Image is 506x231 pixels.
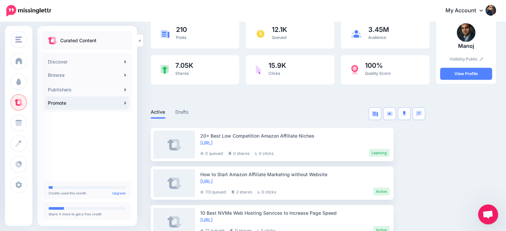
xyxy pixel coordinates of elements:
div: Open chat [478,204,498,224]
img: share-grey.png [228,152,232,155]
span: 100% [365,62,391,69]
a: Publishers [45,83,129,96]
a: Browse [45,68,129,82]
img: menu.png [15,37,22,43]
span: 7.05K [175,62,193,69]
a: View Profile [440,68,492,80]
img: users-blue.png [351,30,362,38]
img: pointer-grey.png [255,152,257,155]
li: Learning [369,149,390,157]
span: Quality Score [365,71,391,76]
a: Public [466,57,483,61]
li: 0 clicks [255,149,273,157]
li: 0 queued [200,149,223,157]
img: share-grey.png [231,190,235,194]
a: Active [151,108,165,116]
img: clock-grey-darker.png [200,190,204,194]
img: 8H70T1G7C1OSJSWIP4LMURR0GZ02FKMZ_thumb.png [457,23,475,42]
img: microphone.png [402,111,407,117]
img: video-blue.png [387,111,393,116]
p: Curated Content [60,37,96,45]
p: Manoj [440,42,492,51]
a: [URL] [200,217,213,223]
a: Discover [45,55,129,68]
img: article-blue.png [161,30,169,38]
img: clock.png [256,29,265,39]
div: 10 Best NVMe Web Hosting Services to Increase Page Speed [200,209,390,216]
img: curate.png [48,37,57,44]
span: Audience [368,35,386,40]
li: 2 shares [231,187,252,195]
img: chat-square-blue.png [416,111,422,116]
li: Active [373,187,390,195]
img: pointer-grey.png [257,190,260,194]
span: Clicks [268,71,280,76]
a: My Account [439,3,496,19]
p: Visibility: [440,56,492,62]
img: article-blue.png [372,111,378,116]
span: 12.1K [272,26,287,33]
img: share-green.png [161,65,169,74]
span: Posts [176,35,186,40]
li: 0 clicks [257,187,276,195]
span: Queued [272,35,286,40]
div: How to Start Amazon Affiliate Marketing without Website [200,171,390,178]
li: 113 queued [200,187,226,195]
span: 3.45M [368,26,389,33]
a: [URL] [200,140,213,146]
span: 210 [176,26,187,33]
img: pointer-purple.png [256,65,262,74]
img: pencil.png [479,58,483,61]
a: Promote [45,96,129,110]
li: 0 shares [228,149,250,157]
span: Shares [175,71,189,76]
a: [URL] [200,178,213,184]
img: clock-grey-darker.png [200,152,204,155]
div: 20+ Best Low Competition Amazon Affiliate Niches [200,132,390,139]
a: Drafts [175,108,189,116]
img: Missinglettr [6,5,51,16]
img: prize-red.png [351,65,358,75]
span: 15.9K [268,62,286,69]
